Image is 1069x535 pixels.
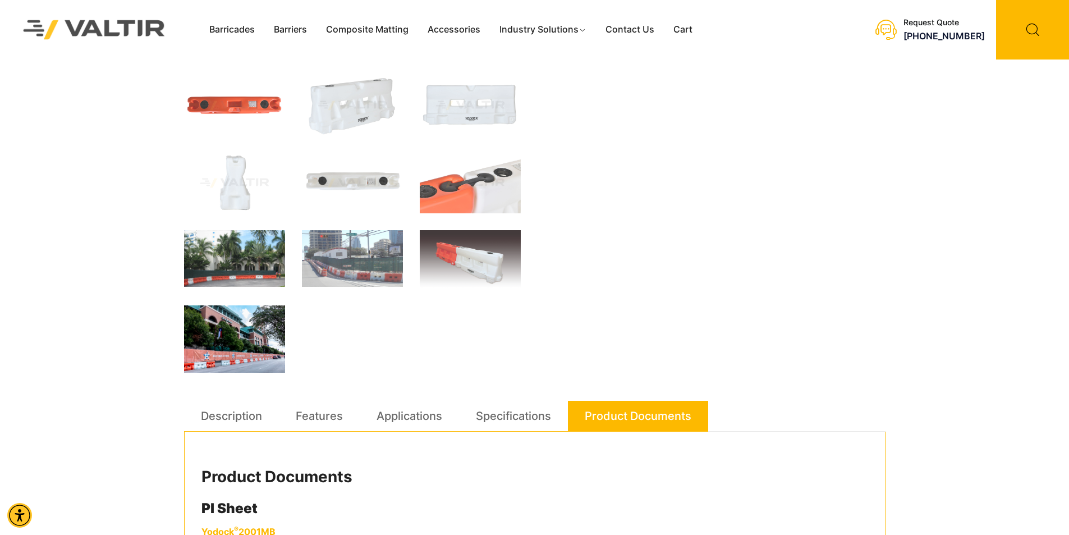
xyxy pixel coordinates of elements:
strong: PI Sheet [201,500,258,516]
a: Accessories [418,21,490,38]
a: Contact Us [596,21,664,38]
img: A segmented traffic barrier in orange and white, designed for road safety and construction zones. [420,230,521,289]
img: A white plastic barrier with a textured surface, designed for traffic control or safety purposes. [302,75,403,136]
img: A view of Minute Maid Park with a barrier displaying "Houston Astros" and a Texas flag, surrounde... [184,305,285,373]
img: A construction area with orange and white barriers, surrounded by palm trees and a building in th... [184,230,285,287]
img: Construction site with traffic barriers, green fencing, and a street sign for Nueces St. in an ur... [302,230,403,287]
a: call (888) 496-3625 [903,30,985,42]
a: Features [296,401,343,431]
div: Accessibility Menu [7,503,32,528]
a: Cart [664,21,702,38]
a: Product Documents [585,401,691,431]
h2: Product Documents [201,468,868,487]
img: A white plastic container with a unique shape, likely used for storage or dispensing liquids. [184,153,285,213]
sup: ® [234,525,238,533]
img: A white plastic tank with two black caps and a label on the side, viewed from above. [302,153,403,213]
div: Request Quote [903,18,985,28]
a: Applications [377,401,442,431]
img: A white plastic barrier with two rectangular openings, featuring the brand name "Yodock" and a logo. [420,75,521,136]
a: Description [201,401,262,431]
img: Valtir Rentals [8,5,180,54]
a: Barricades [200,21,264,38]
a: Composite Matting [316,21,418,38]
a: Industry Solutions [490,21,596,38]
a: Specifications [476,401,551,431]
a: Barriers [264,21,316,38]
img: An orange plastic dock float with two circular openings and a rectangular label on top. [184,75,285,136]
img: Close-up of two connected plastic containers, one orange and one white, featuring black caps and ... [420,153,521,213]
